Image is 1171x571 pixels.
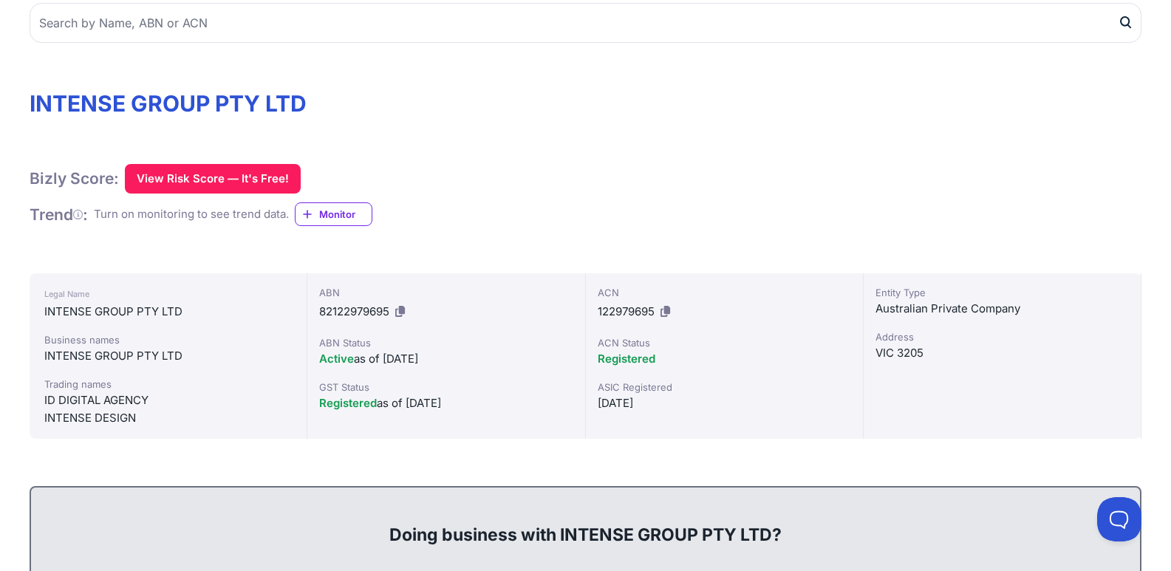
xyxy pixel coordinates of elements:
h1: Bizly Score: [30,168,119,188]
div: ACN [598,285,851,300]
span: Monitor [319,207,372,222]
div: ABN Status [319,335,573,350]
div: Turn on monitoring to see trend data. [94,206,289,223]
div: Australian Private Company [875,300,1129,318]
div: ACN Status [598,335,851,350]
div: ID DIGITAL AGENCY [44,392,292,409]
div: as of [DATE] [319,394,573,412]
div: [DATE] [598,394,851,412]
div: Business names [44,332,292,347]
div: INTENSE GROUP PTY LTD [44,303,292,321]
h1: Trend : [30,205,88,225]
div: Legal Name [44,285,292,303]
div: ABN [319,285,573,300]
h1: INTENSE GROUP PTY LTD [30,90,1141,117]
span: Registered [598,352,655,366]
div: INTENSE GROUP PTY LTD [44,347,292,365]
div: VIC 3205 [875,344,1129,362]
div: ASIC Registered [598,380,851,394]
div: Doing business with INTENSE GROUP PTY LTD? [46,499,1125,547]
span: Active [319,352,354,366]
span: 122979695 [598,304,655,318]
span: 82122979695 [319,304,389,318]
span: Registered [319,396,377,410]
div: as of [DATE] [319,350,573,368]
div: GST Status [319,380,573,394]
a: Monitor [295,202,372,226]
input: Search by Name, ABN or ACN [30,3,1141,43]
div: Trading names [44,377,292,392]
button: View Risk Score — It's Free! [125,164,301,194]
iframe: Toggle Customer Support [1097,497,1141,541]
div: Address [875,329,1129,344]
div: INTENSE DESIGN [44,409,292,427]
div: Entity Type [875,285,1129,300]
